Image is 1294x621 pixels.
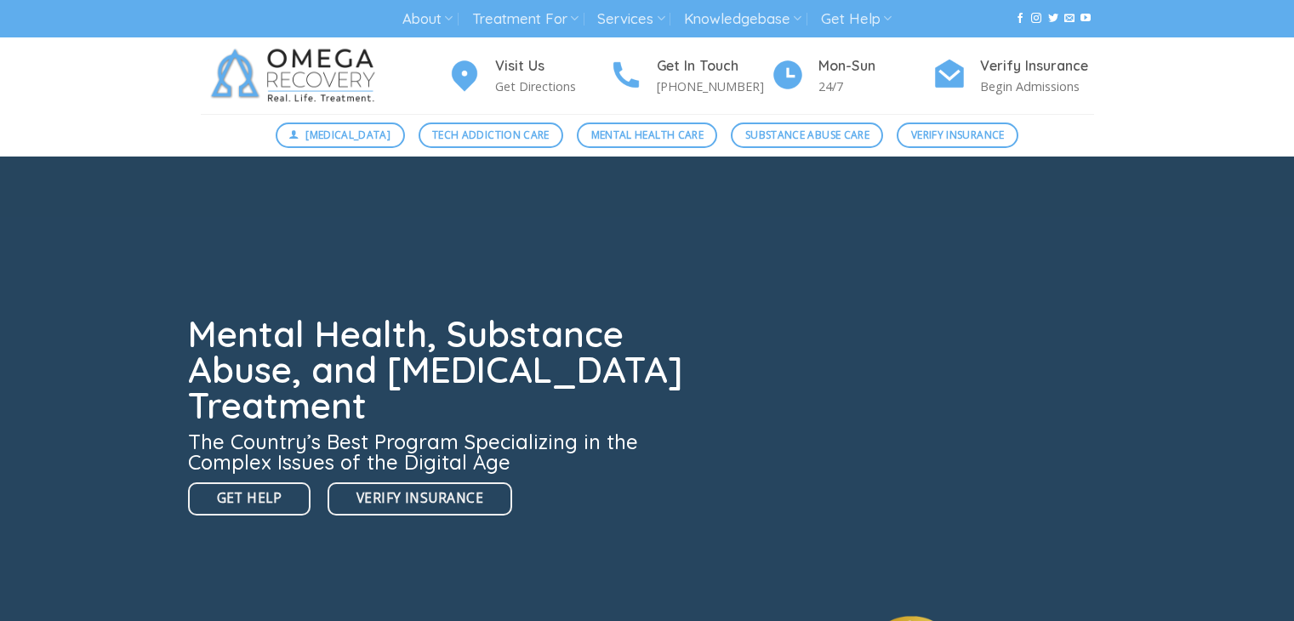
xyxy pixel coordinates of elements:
[188,482,311,516] a: Get Help
[597,3,664,35] a: Services
[591,127,704,143] span: Mental Health Care
[657,77,771,96] p: [PHONE_NUMBER]
[897,122,1018,148] a: Verify Insurance
[356,487,483,509] span: Verify Insurance
[495,77,609,96] p: Get Directions
[821,3,892,35] a: Get Help
[932,55,1094,97] a: Verify Insurance Begin Admissions
[980,77,1094,96] p: Begin Admissions
[188,316,693,424] h1: Mental Health, Substance Abuse, and [MEDICAL_DATA] Treatment
[188,431,693,472] h3: The Country’s Best Program Specializing in the Complex Issues of the Digital Age
[201,37,392,114] img: Omega Recovery
[328,482,512,516] a: Verify Insurance
[419,122,564,148] a: Tech Addiction Care
[1015,13,1025,25] a: Follow on Facebook
[495,55,609,77] h4: Visit Us
[657,55,771,77] h4: Get In Touch
[1064,13,1075,25] a: Send us an email
[447,55,609,97] a: Visit Us Get Directions
[1031,13,1041,25] a: Follow on Instagram
[609,55,771,97] a: Get In Touch [PHONE_NUMBER]
[432,127,550,143] span: Tech Addiction Care
[402,3,453,35] a: About
[1080,13,1091,25] a: Follow on YouTube
[472,3,579,35] a: Treatment For
[818,55,932,77] h4: Mon-Sun
[818,77,932,96] p: 24/7
[276,122,405,148] a: [MEDICAL_DATA]
[1048,13,1058,25] a: Follow on Twitter
[217,487,282,509] span: Get Help
[577,122,717,148] a: Mental Health Care
[980,55,1094,77] h4: Verify Insurance
[745,127,869,143] span: Substance Abuse Care
[731,122,883,148] a: Substance Abuse Care
[911,127,1005,143] span: Verify Insurance
[305,127,390,143] span: [MEDICAL_DATA]
[684,3,801,35] a: Knowledgebase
